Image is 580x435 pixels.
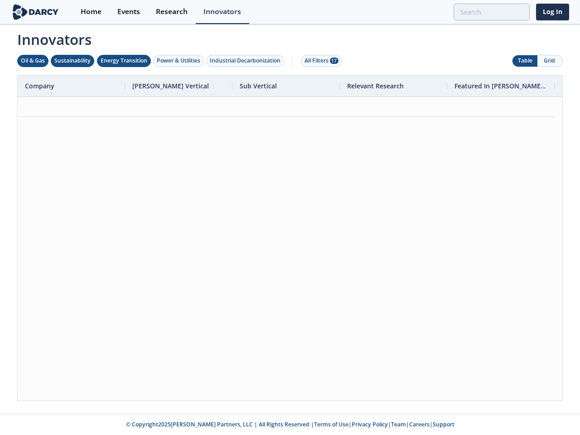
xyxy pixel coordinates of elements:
[13,420,567,429] p: © Copyright 2025 [PERSON_NAME] Partners, LLC | All Rights Reserved | | | | |
[153,55,204,67] button: Power & Utilities
[454,4,530,20] input: Advanced Search
[11,25,569,50] span: Innovators
[304,57,338,65] div: All Filters
[512,55,537,67] button: Table
[117,8,140,15] div: Events
[537,55,562,67] button: Grid
[17,55,48,67] button: Oil & Gas
[97,55,151,67] button: Energy Transition
[11,4,60,20] img: logo-wide.svg
[433,420,454,428] a: Support
[132,82,209,90] span: [PERSON_NAME] Vertical
[156,8,188,15] div: Research
[21,57,45,65] div: Oil & Gas
[352,420,388,428] a: Privacy Policy
[240,82,277,90] span: Sub Vertical
[25,82,54,90] span: Company
[409,420,430,428] a: Careers
[206,55,284,67] button: Industrial Decarbonization
[203,8,241,15] div: Innovators
[54,57,91,65] div: Sustainability
[51,55,94,67] button: Sustainability
[347,82,404,90] span: Relevant Research
[301,55,342,67] button: All Filters 17
[330,58,338,64] span: 17
[391,420,406,428] a: Team
[454,82,547,90] span: Featured In [PERSON_NAME] Live
[81,8,101,15] div: Home
[210,57,280,65] div: Industrial Decarbonization
[314,420,348,428] a: Terms of Use
[536,4,569,20] a: Log In
[101,57,147,65] div: Energy Transition
[157,57,200,65] div: Power & Utilities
